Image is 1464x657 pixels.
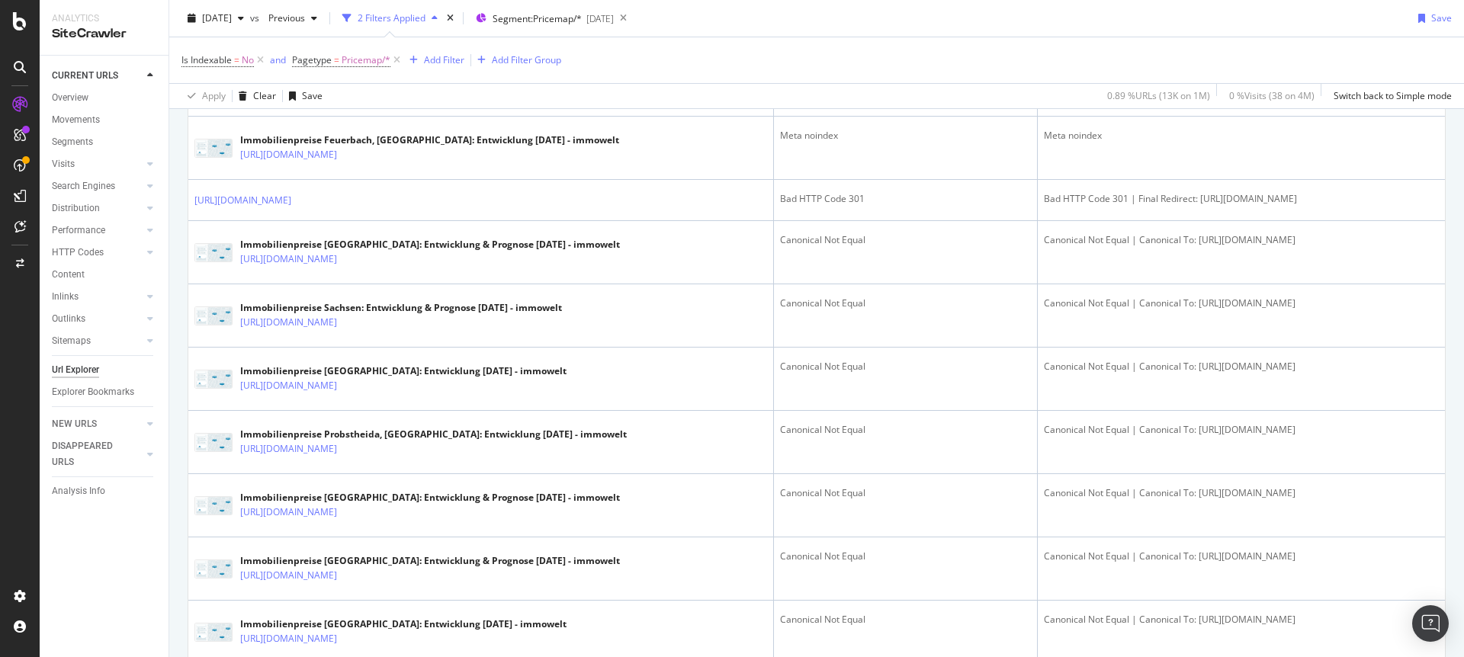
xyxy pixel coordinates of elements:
[302,89,323,102] div: Save
[52,68,118,84] div: CURRENT URLS
[780,296,1031,310] div: Canonical Not Equal
[52,68,143,84] a: CURRENT URLS
[780,233,1031,247] div: Canonical Not Equal
[52,90,158,106] a: Overview
[52,245,104,261] div: HTTP Codes
[240,315,337,330] a: [URL][DOMAIN_NAME]
[52,311,143,327] a: Outlinks
[52,223,105,239] div: Performance
[1328,84,1452,108] button: Switch back to Simple mode
[403,51,464,69] button: Add Filter
[283,84,323,108] button: Save
[52,333,91,349] div: Sitemaps
[52,134,93,150] div: Segments
[52,12,156,25] div: Analytics
[358,11,425,24] div: 2 Filters Applied
[1412,6,1452,30] button: Save
[471,51,561,69] button: Add Filter Group
[52,90,88,106] div: Overview
[240,554,620,568] div: Immobilienpreise [GEOGRAPHIC_DATA]: Entwicklung & Prognose [DATE] - immowelt
[240,505,337,520] a: [URL][DOMAIN_NAME]
[240,238,620,252] div: Immobilienpreise [GEOGRAPHIC_DATA]: Entwicklung & Prognose [DATE] - immowelt
[240,364,567,378] div: Immobilienpreise [GEOGRAPHIC_DATA]: Entwicklung [DATE] - immowelt
[262,6,323,30] button: Previous
[1044,233,1440,247] div: Canonical Not Equal | Canonical To: [URL][DOMAIN_NAME]
[52,156,143,172] a: Visits
[194,243,233,262] img: main image
[52,200,100,216] div: Distribution
[52,134,158,150] a: Segments
[52,362,158,378] a: Url Explorer
[52,483,105,499] div: Analysis Info
[52,384,134,400] div: Explorer Bookmarks
[202,89,226,102] div: Apply
[262,11,305,24] span: Previous
[240,133,619,147] div: Immobilienpreise Feuerbach, [GEOGRAPHIC_DATA]: Entwicklung [DATE] - immowelt
[240,301,562,315] div: Immobilienpreise Sachsen: Entwicklung & Prognose [DATE] - immowelt
[52,333,143,349] a: Sitemaps
[1044,550,1440,563] div: Canonical Not Equal | Canonical To: [URL][DOMAIN_NAME]
[52,178,143,194] a: Search Engines
[1431,11,1452,24] div: Save
[780,486,1031,500] div: Canonical Not Equal
[194,370,233,389] img: main image
[202,11,232,24] span: 2025 Sep. 5th
[52,178,115,194] div: Search Engines
[1044,296,1440,310] div: Canonical Not Equal | Canonical To: [URL][DOMAIN_NAME]
[52,267,85,283] div: Content
[334,53,339,66] span: =
[780,550,1031,563] div: Canonical Not Equal
[1044,129,1440,143] div: Meta noindex
[52,416,143,432] a: NEW URLS
[52,416,97,432] div: NEW URLS
[194,139,233,158] img: main image
[52,245,143,261] a: HTTP Codes
[292,53,332,66] span: Pagetype
[194,433,233,452] img: main image
[233,84,276,108] button: Clear
[1044,613,1440,627] div: Canonical Not Equal | Canonical To: [URL][DOMAIN_NAME]
[240,428,627,441] div: Immobilienpreise Probstheida, [GEOGRAPHIC_DATA]: Entwicklung [DATE] - immowelt
[1044,360,1440,373] div: Canonical Not Equal | Canonical To: [URL][DOMAIN_NAME]
[780,613,1031,627] div: Canonical Not Equal
[52,156,75,172] div: Visits
[1044,192,1440,206] div: Bad HTTP Code 301 | Final Redirect: [URL][DOMAIN_NAME]
[336,6,444,30] button: 2 Filters Applied
[52,362,99,378] div: Url Explorer
[780,360,1031,373] div: Canonical Not Equal
[1334,89,1452,102] div: Switch back to Simple mode
[780,423,1031,437] div: Canonical Not Equal
[52,384,158,400] a: Explorer Bookmarks
[1044,423,1440,437] div: Canonical Not Equal | Canonical To: [URL][DOMAIN_NAME]
[240,378,337,393] a: [URL][DOMAIN_NAME]
[240,617,567,631] div: Immobilienpreise [GEOGRAPHIC_DATA]: Entwicklung [DATE] - immowelt
[52,112,158,128] a: Movements
[240,147,337,162] a: [URL][DOMAIN_NAME]
[234,53,239,66] span: =
[1107,89,1210,102] div: 0.89 % URLs ( 13K on 1M )
[194,496,233,515] img: main image
[270,53,286,66] div: and
[240,252,337,267] a: [URL][DOMAIN_NAME]
[52,200,143,216] a: Distribution
[342,50,390,71] span: Pricemap/*
[240,491,620,505] div: Immobilienpreise [GEOGRAPHIC_DATA]: Entwicklung & Prognose [DATE] - immowelt
[253,89,276,102] div: Clear
[52,438,143,470] a: DISAPPEARED URLS
[424,53,464,66] div: Add Filter
[52,483,158,499] a: Analysis Info
[52,223,143,239] a: Performance
[1412,605,1449,642] div: Open Intercom Messenger
[780,129,1031,143] div: Meta noindex
[1229,89,1315,102] div: 0 % Visits ( 38 on 4M )
[181,6,250,30] button: [DATE]
[194,306,233,325] img: main image
[52,25,156,43] div: SiteCrawler
[52,112,100,128] div: Movements
[52,289,79,305] div: Inlinks
[194,559,233,578] img: main image
[240,631,337,646] a: [URL][DOMAIN_NAME]
[493,12,582,25] span: Segment: Pricemap/*
[181,53,232,66] span: Is Indexable
[240,441,337,457] a: [URL][DOMAIN_NAME]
